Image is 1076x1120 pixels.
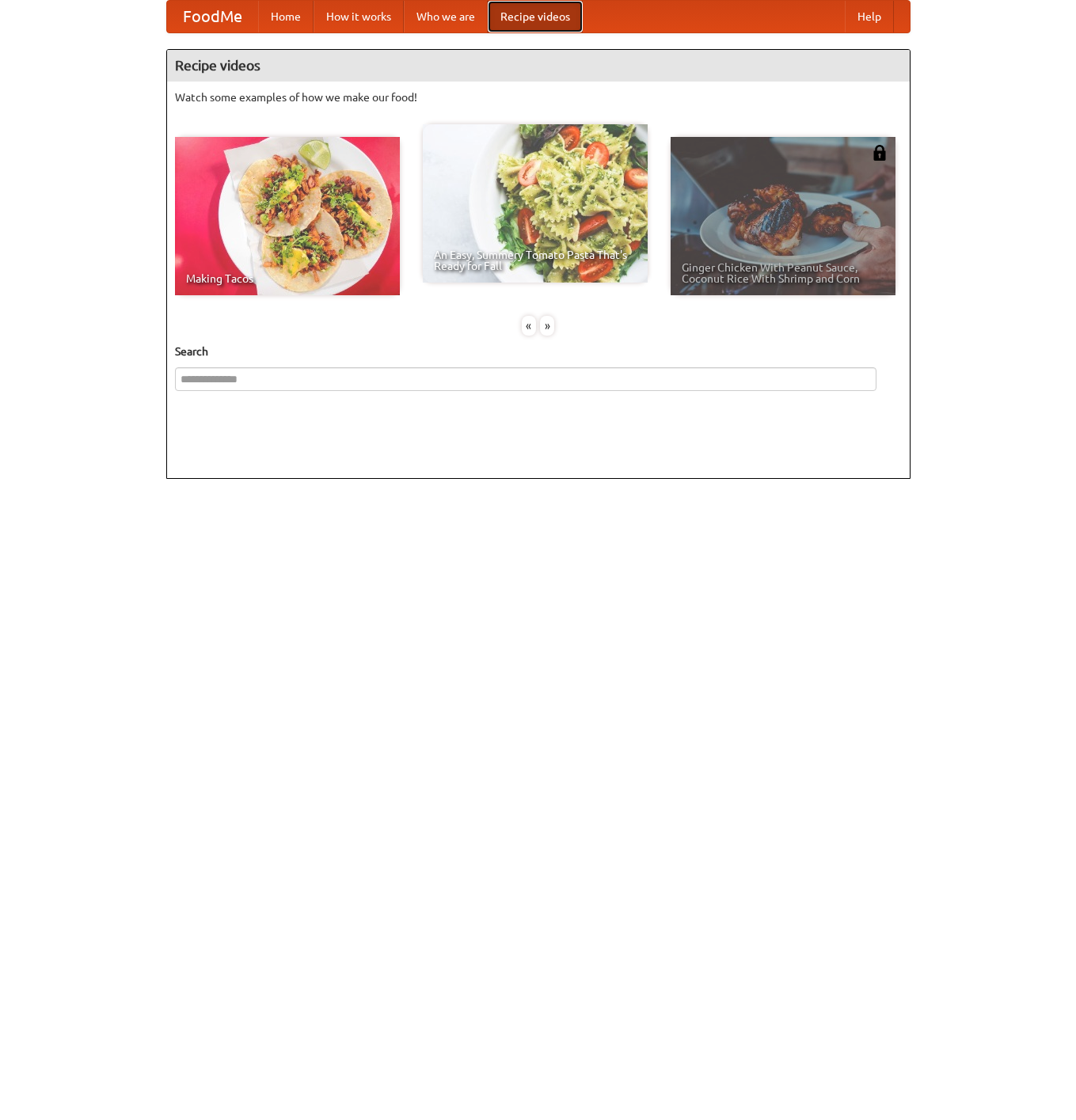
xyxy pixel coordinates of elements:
img: 483408.png [872,145,888,161]
h5: Search [175,344,902,359]
span: An Easy, Summery Tomato Pasta That's Ready for Fall [434,249,637,271]
a: How it works [314,1,404,32]
p: Watch some examples of how we make our food! [175,89,902,105]
a: Making Tacos [175,137,400,295]
a: Home [258,1,314,32]
div: « [522,316,536,336]
a: FoodMe [167,1,258,32]
div: » [540,316,554,336]
a: Who we are [404,1,488,32]
a: Help [845,1,894,32]
span: Making Tacos [186,273,389,284]
a: An Easy, Summery Tomato Pasta That's Ready for Fall [423,124,648,283]
h4: Recipe videos [167,50,910,82]
a: Recipe videos [488,1,583,32]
